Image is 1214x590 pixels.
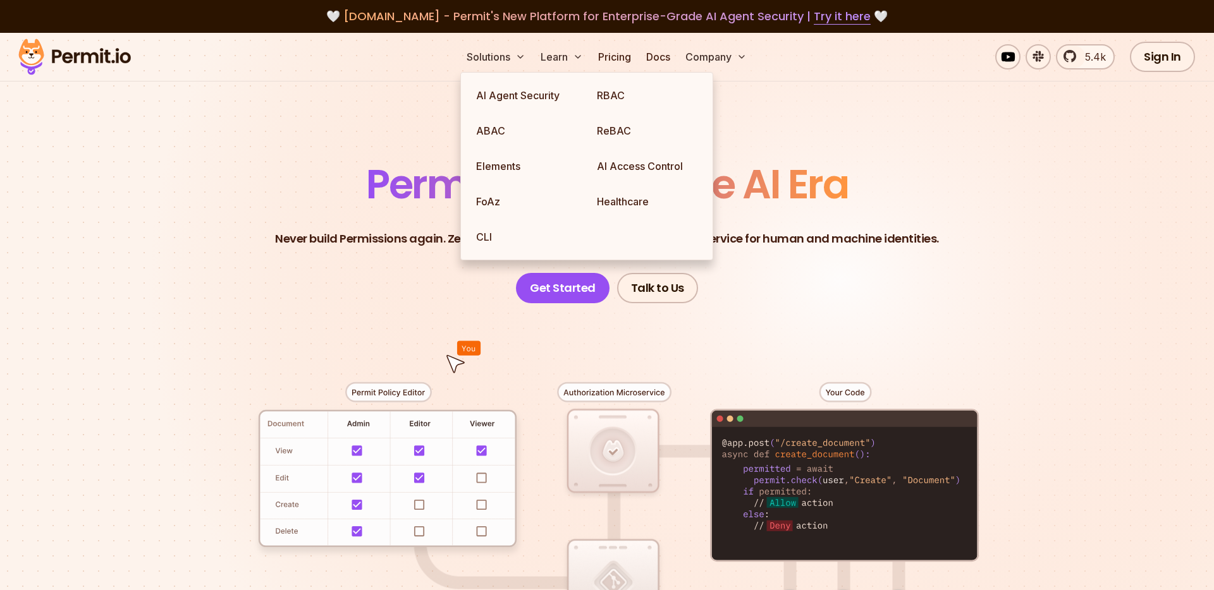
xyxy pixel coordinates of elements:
[366,156,848,212] span: Permissions for The AI Era
[587,113,708,148] a: ReBAC
[1056,44,1115,69] a: 5.4k
[516,273,610,303] a: Get Started
[462,44,530,69] button: Solutions
[1130,42,1195,72] a: Sign In
[593,44,636,69] a: Pricing
[587,184,708,219] a: Healthcare
[13,35,137,78] img: Permit logo
[466,148,587,184] a: Elements
[587,148,708,184] a: AI Access Control
[343,8,871,24] span: [DOMAIN_NAME] - Permit's New Platform for Enterprise-Grade AI Agent Security |
[814,8,871,25] a: Try it here
[536,44,588,69] button: Learn
[641,44,675,69] a: Docs
[466,219,587,255] a: CLI
[587,78,708,113] a: RBAC
[466,113,587,148] a: ABAC
[466,184,587,219] a: FoAz
[617,273,698,303] a: Talk to Us
[1077,49,1106,64] span: 5.4k
[275,230,939,248] p: Never build Permissions again. Zero-latency fine-grained authorization as a service for human and...
[466,78,587,113] a: AI Agent Security
[680,44,752,69] button: Company
[30,8,1184,25] div: 🤍 🤍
